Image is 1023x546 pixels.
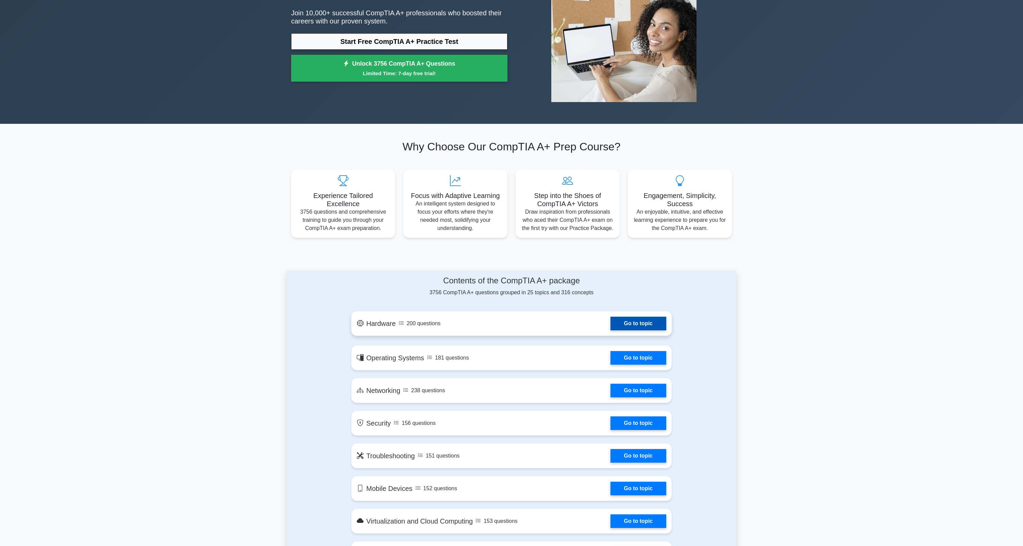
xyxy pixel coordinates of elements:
[610,416,666,430] a: Go to topic
[610,449,666,463] a: Go to topic
[300,69,499,77] small: Limited Time: 7-day free trial!
[633,192,726,208] h5: Engagement, Simplicity, Success
[610,351,666,365] a: Go to topic
[291,55,507,82] a: Unlock 3756 CompTIA A+ QuestionsLimited Time: 7-day free trial!
[351,276,672,286] h4: Contents of the CompTIA A+ package
[610,482,666,495] a: Go to topic
[291,33,507,50] a: Start Free CompTIA A+ Practice Test
[409,200,502,232] p: An intelligent system designed to focus your efforts where they're needed most, solidifying your ...
[409,192,502,200] h5: Focus with Adaptive Learning
[521,192,614,208] h5: Step into the Shoes of CompTIA A+ Victors
[610,317,666,330] a: Go to topic
[610,384,666,397] a: Go to topic
[521,208,614,232] p: Draw inspiration from professionals who aced their CompTIA A+ exam on the first try with our Prac...
[633,208,726,232] p: An enjoyable, intuitive, and effective learning experience to prepare you for the CompTIA A+ exam.
[297,192,390,208] h5: Experience Tailored Excellence
[297,208,390,232] p: 3756 questions and comprehensive training to guide you through your CompTIA A+ exam preparation.
[351,276,672,297] div: 3756 CompTIA A+ questions grouped in 25 topics and 316 concepts
[291,140,732,153] h2: Why Choose Our CompTIA A+ Prep Course?
[610,514,666,528] a: Go to topic
[291,9,507,25] p: Join 10,000+ successful CompTIA A+ professionals who boosted their careers with our proven system.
